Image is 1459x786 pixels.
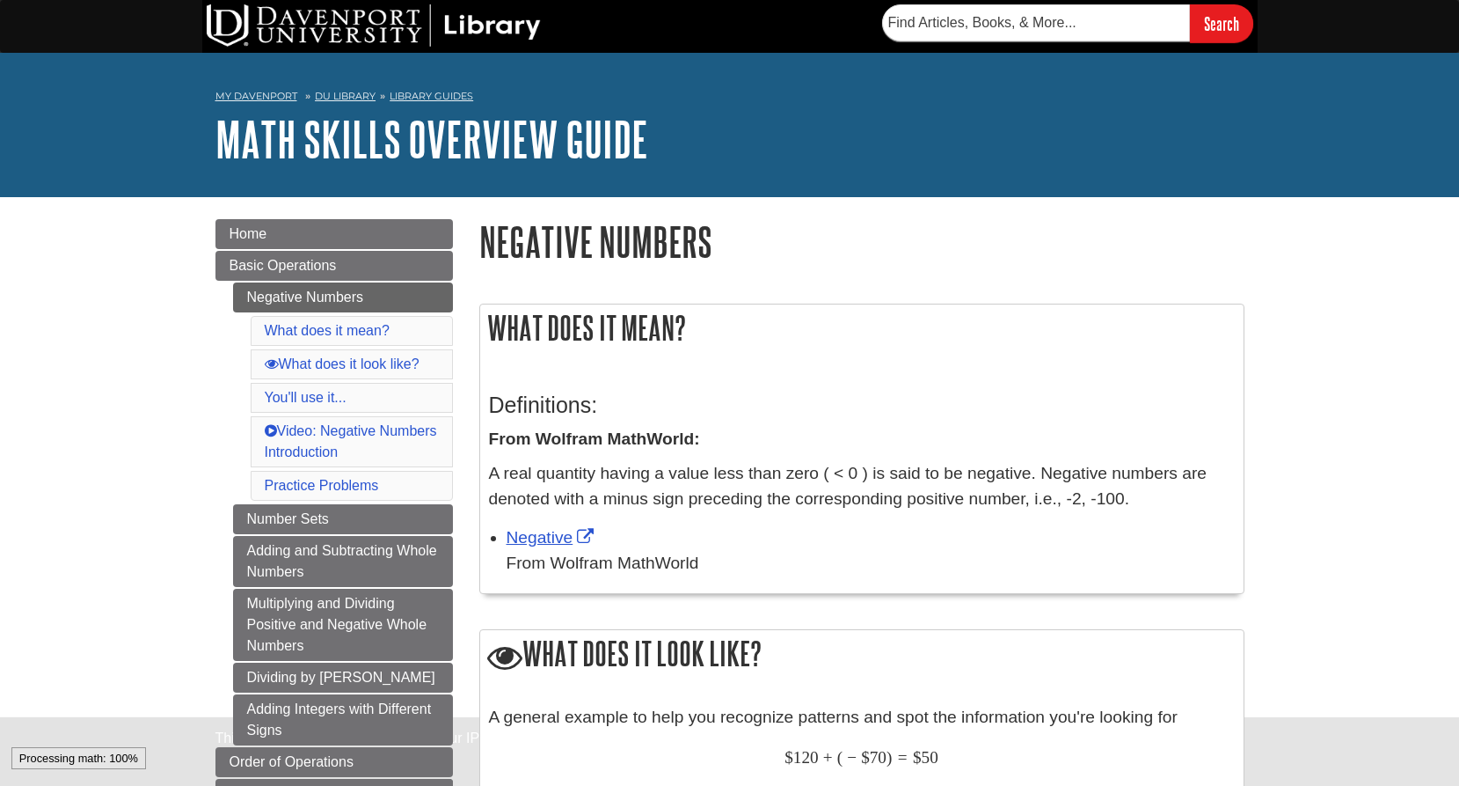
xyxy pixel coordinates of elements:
span: ) [886,747,892,768]
div: Processing math: 100% [11,747,146,769]
a: Practice Problems [265,478,379,493]
strong: From Wolfram MathWorld: [489,430,700,448]
a: What does it mean? [265,323,390,338]
span: Basic Operations [230,258,337,273]
a: My Davenport [215,89,297,104]
span: = [898,747,908,768]
input: Find Articles, Books, & More... [882,4,1190,41]
span: $ [861,747,870,768]
a: Adding Integers with Different Signs [233,694,453,746]
span: $ [913,747,922,768]
div: From Wolfram MathWorld [507,551,1235,577]
span: 120 [793,747,819,768]
a: DU Library [315,90,376,102]
p: A general example to help you recognize patterns and spot the information you're looking for [489,705,1235,731]
a: Dividing by [PERSON_NAME] [233,663,453,693]
a: Library Guides [390,90,473,102]
span: Order of Operations [230,754,354,769]
h1: Negative Numbers [479,219,1244,264]
a: Order of Operations [215,747,453,777]
a: Adding and Subtracting Whole Numbers [233,536,453,587]
span: ( [837,747,843,768]
a: Link opens in new window [507,528,599,547]
input: Search [1190,4,1253,42]
span: + [823,747,833,768]
a: Video: Negative Numbers Introduction [265,423,437,459]
a: Basic Operations [215,251,453,281]
h2: What does it mean? [480,305,1244,351]
h2: What does it look like? [480,630,1244,680]
span: Home [230,226,267,241]
a: Multiplying and Dividing Positive and Negative Whole Numbers [233,589,453,661]
span: $ [784,747,793,768]
a: Math Skills Overview Guide [215,112,648,166]
a: Negative Numbers [233,283,453,312]
nav: breadcrumb [215,84,1244,113]
a: Number Sets [233,504,453,534]
a: You'll use it... [265,390,347,405]
a: What does it look like? [265,356,419,371]
h3: Definitions: [489,393,1235,418]
span: − [847,747,857,768]
span: 70 [870,747,886,768]
a: Home [215,219,453,249]
form: Searches DU Library's articles, books, and more [882,4,1253,42]
p: A real quantity having a value less than zero ( < 0 ) is said to be negative. Negative numbers ar... [489,461,1235,512]
img: DU Library [207,4,541,47]
span: 50 [922,747,938,768]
